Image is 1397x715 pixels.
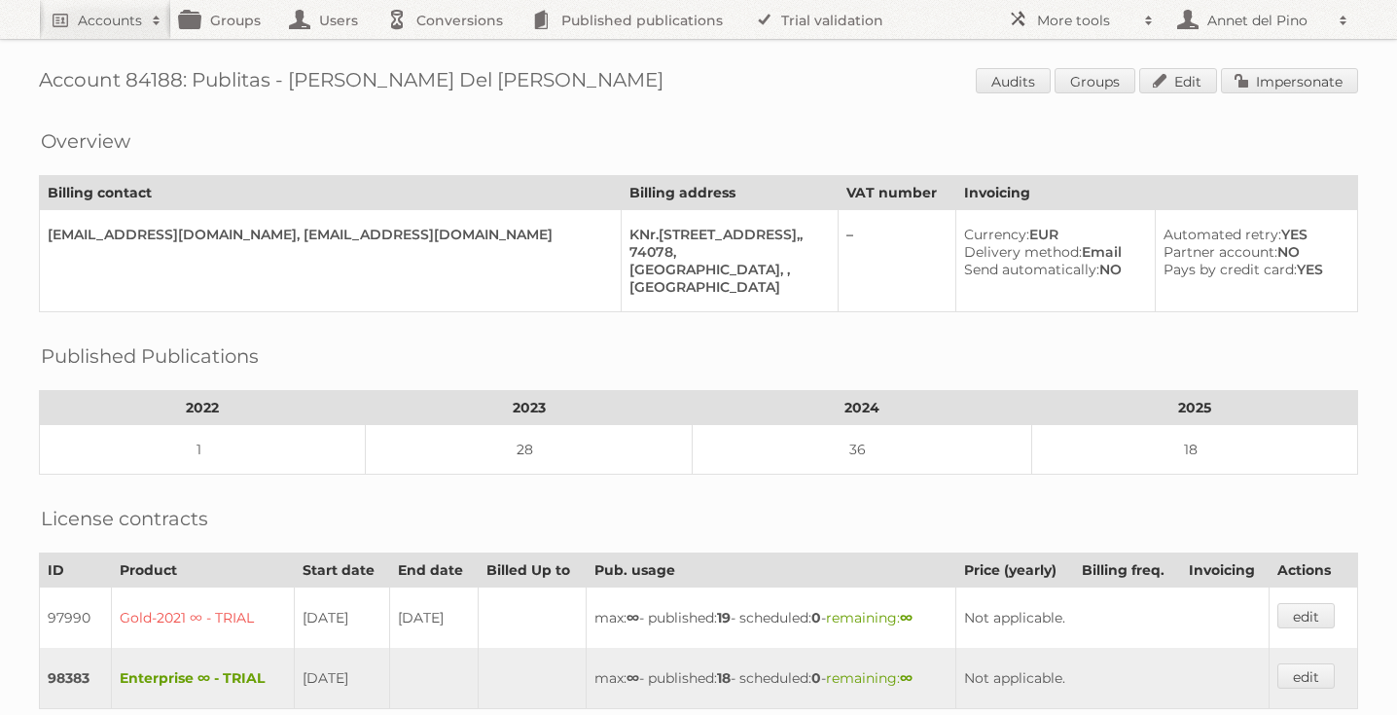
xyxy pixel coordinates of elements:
[838,210,955,312] td: –
[1139,68,1217,93] a: Edit
[629,243,822,261] div: 74078,
[40,554,112,588] th: ID
[1277,603,1335,628] a: edit
[955,648,1270,709] td: Not applicable.
[838,176,955,210] th: VAT number
[1202,11,1329,30] h2: Annet del Pino
[587,588,956,649] td: max: - published: - scheduled: -
[1164,261,1342,278] div: YES
[41,504,208,533] h2: License contracts
[39,68,1358,97] h1: Account 84188: Publitas - [PERSON_NAME] Del [PERSON_NAME]
[40,425,366,475] td: 1
[692,391,1031,425] th: 2024
[366,425,692,475] td: 28
[1055,68,1135,93] a: Groups
[1270,554,1358,588] th: Actions
[587,554,956,588] th: Pub. usage
[587,648,956,709] td: max: - published: - scheduled: -
[40,588,112,649] td: 97990
[40,648,112,709] td: 98383
[900,609,913,626] strong: ∞
[41,126,130,156] h2: Overview
[112,648,295,709] td: Enterprise ∞ - TRIAL
[40,176,622,210] th: Billing contact
[295,648,390,709] td: [DATE]
[811,609,821,626] strong: 0
[955,176,1357,210] th: Invoicing
[629,261,822,278] div: [GEOGRAPHIC_DATA], ,
[366,391,692,425] th: 2023
[1277,663,1335,689] a: edit
[1164,226,1342,243] div: YES
[1073,554,1180,588] th: Billing freq.
[826,609,913,626] span: remaining:
[964,226,1029,243] span: Currency:
[48,226,605,243] div: [EMAIL_ADDRESS][DOMAIN_NAME], [EMAIL_ADDRESS][DOMAIN_NAME]
[41,341,259,371] h2: Published Publications
[390,554,479,588] th: End date
[1164,243,1342,261] div: NO
[1037,11,1134,30] h2: More tools
[964,261,1099,278] span: Send automatically:
[692,425,1031,475] td: 36
[627,609,639,626] strong: ∞
[717,669,731,687] strong: 18
[1221,68,1358,93] a: Impersonate
[112,588,295,649] td: Gold-2021 ∞ - TRIAL
[1164,226,1281,243] span: Automated retry:
[629,226,822,243] div: KNr.[STREET_ADDRESS],,
[40,391,366,425] th: 2022
[717,609,731,626] strong: 19
[621,176,838,210] th: Billing address
[964,226,1140,243] div: EUR
[900,669,913,687] strong: ∞
[295,588,390,649] td: [DATE]
[955,554,1073,588] th: Price (yearly)
[955,588,1270,649] td: Not applicable.
[976,68,1051,93] a: Audits
[964,243,1140,261] div: Email
[811,669,821,687] strong: 0
[629,278,822,296] div: [GEOGRAPHIC_DATA]
[1031,391,1357,425] th: 2025
[1180,554,1270,588] th: Invoicing
[78,11,142,30] h2: Accounts
[964,243,1082,261] span: Delivery method:
[826,669,913,687] span: remaining:
[390,588,479,649] td: [DATE]
[1164,261,1297,278] span: Pays by credit card:
[627,669,639,687] strong: ∞
[964,261,1140,278] div: NO
[295,554,390,588] th: Start date
[1031,425,1357,475] td: 18
[1164,243,1277,261] span: Partner account:
[112,554,295,588] th: Product
[478,554,586,588] th: Billed Up to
